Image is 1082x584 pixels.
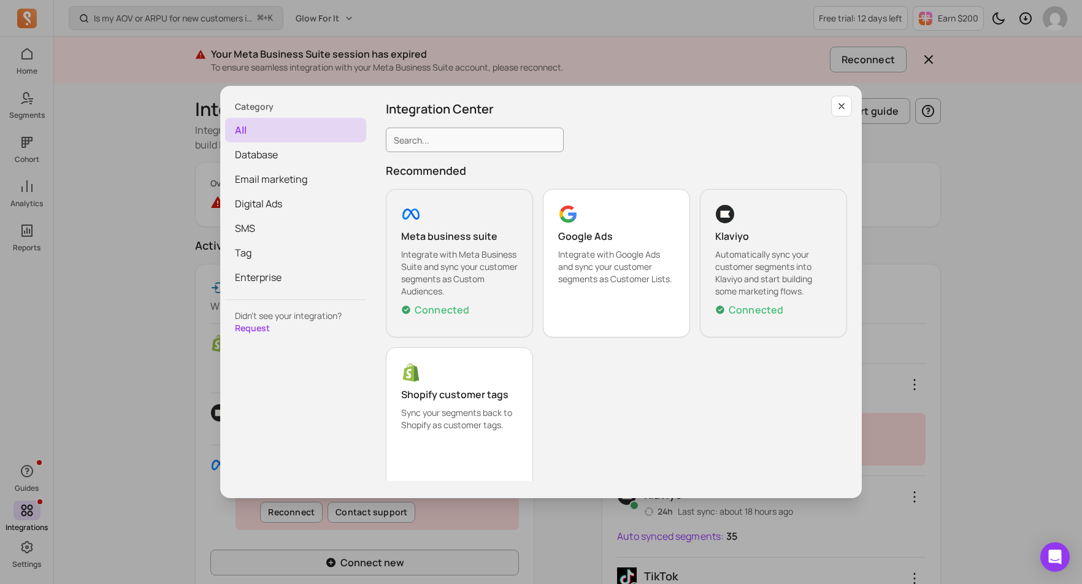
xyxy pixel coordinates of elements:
[225,240,366,265] span: Tag
[386,101,847,118] p: Integration Center
[558,229,675,244] p: Google Ads
[401,363,421,382] img: shopify_customer_tag
[386,189,533,337] button: facebookMeta business suiteIntegrate with Meta Business Suite and sync your customer segments as ...
[225,216,366,240] span: SMS
[729,302,783,317] p: Connected
[715,248,832,298] p: Automatically sync your customer segments into Klaviyo and start building some marketing flows.
[225,265,366,290] span: Enterprise
[401,229,518,244] p: Meta business suite
[401,387,518,402] p: Shopify customer tags
[415,302,469,317] p: Connected
[558,204,578,224] img: google
[235,322,270,334] a: Request
[386,162,847,179] p: Recommended
[715,229,832,244] p: Klaviyo
[700,189,847,337] button: klaviyoKlaviyoAutomatically sync your customer segments into Klaviyo and start building some mark...
[235,310,356,322] p: Didn’t see your integration?
[401,204,421,224] img: facebook
[225,118,366,142] span: all
[386,347,533,496] button: shopify_customer_tagShopify customer tagsSync your segments back to Shopify as customer tags.
[1040,542,1070,572] div: Open Intercom Messenger
[401,248,518,298] p: Integrate with Meta Business Suite and sync your customer segments as Custom Audiences.
[558,248,675,285] p: Integrate with Google Ads and sync your customer segments as Customer Lists.
[225,142,366,167] span: Database
[386,128,564,152] input: Search...
[401,407,518,431] p: Sync your segments back to Shopify as customer tags.
[225,101,366,113] div: Category
[715,204,735,224] img: klaviyo
[225,191,366,216] span: Digital Ads
[543,189,690,337] button: googleGoogle AdsIntegrate with Google Ads and sync your customer segments as Customer Lists.
[225,167,366,191] span: Email marketing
